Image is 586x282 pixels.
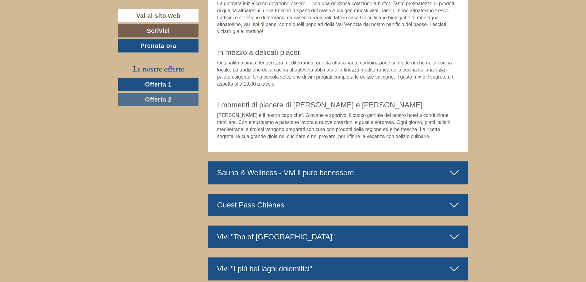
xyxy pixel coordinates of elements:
[145,96,172,103] span: Offerta 2
[208,194,468,216] div: Guest Pass Chienes
[208,226,468,248] div: Vivi "Top of [GEOGRAPHIC_DATA]"
[118,9,199,22] a: Vai al sito web
[118,63,199,75] div: Le nostre offerte
[217,101,459,109] h3: I momenti di piacere di [PERSON_NAME] e [PERSON_NAME]
[208,257,468,280] div: Vivi "I più bei laghi dolomitici"
[118,24,199,37] a: Scrivici
[145,81,172,88] span: Offerta 1
[118,39,199,52] a: Prenota ora
[208,161,468,184] div: Sauna & Wellness - Vivi il puro benessere ...
[217,112,459,140] p: [PERSON_NAME] è il nostro capo chef. Giovane e sportivo, il cuoco geniale del nostro hotel a cond...
[217,60,459,95] p: Originalità alpina e leggerezza mediterranea: questa affascinante combinazione si riflette anche ...
[217,0,459,42] p: La giornata inizia come dovrebbe essere ... con una deliziosa colazione a buffet. Tante prelibate...
[217,48,459,56] h3: In mezzo a delicati piaceri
